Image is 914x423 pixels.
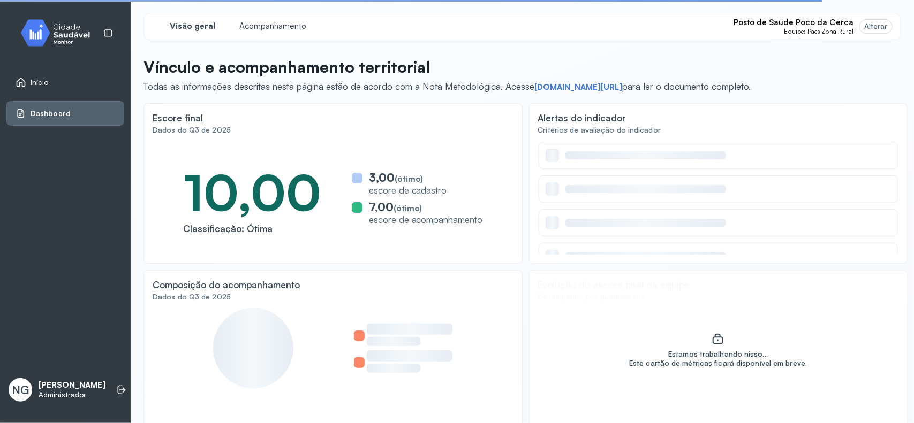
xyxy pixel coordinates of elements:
[538,126,899,135] div: Critérios de avaliação do indicador
[153,293,513,302] div: Dados do Q3 de 2025
[16,77,115,88] a: Início
[143,57,751,76] p: Vínculo e acompanhamento territorial
[369,200,483,214] div: 7,00
[395,174,424,184] span: (ótimo)
[538,112,626,124] div: Alertas do indicador
[11,17,108,49] img: monitor.svg
[369,184,447,196] div: escore de cadastro
[31,78,49,87] span: Início
[31,109,71,118] span: Dashboard
[170,21,216,32] span: Visão geral
[784,28,853,35] span: Equipe: Pacs Zona Rural
[369,214,483,225] div: escore de acompanhamento
[864,22,888,31] div: Alterar
[369,171,447,184] div: 3,00
[183,223,321,234] div: Classificação: Ótima
[240,21,307,32] span: Acompanhamento
[39,380,105,390] p: [PERSON_NAME]
[153,112,203,124] div: Escore final
[183,161,321,223] div: 10,00
[153,126,513,135] div: Dados do Q3 de 2025
[629,350,807,359] div: Estamos trabalhando nisso...
[394,203,422,213] span: (ótimo)
[39,390,105,399] p: Administrador
[16,108,115,119] a: Dashboard
[12,383,29,397] span: NG
[734,18,853,28] span: Posto de Saude Poco da Cerca
[143,81,751,92] span: Todas as informações descritas nesta página estão de acordo com a Nota Metodológica. Acesse para ...
[153,279,300,290] div: Composição do acompanhamento
[629,359,807,368] div: Este cartão de métricas ficará disponível em breve.
[534,82,622,93] a: [DOMAIN_NAME][URL]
